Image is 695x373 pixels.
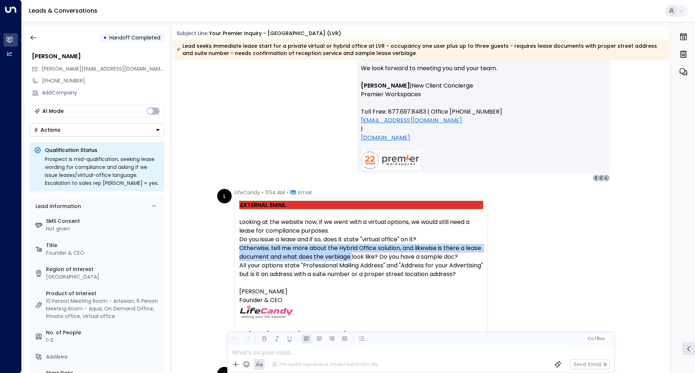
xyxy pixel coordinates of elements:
[239,330,483,339] div: On [DATE] 8:49 a.m., [PERSON_NAME] wrote:
[209,30,341,37] div: Your Premier Inquiry - [GEOGRAPHIC_DATA] (LVR)
[42,65,164,73] span: jay@lifecandy.com
[32,52,164,61] div: [PERSON_NAME]
[361,116,462,125] a: [EMAIL_ADDRESS][DOMAIN_NAME]
[46,329,161,336] label: No. of People
[239,261,483,279] p: All your options state "Professional Mailing Address" and "Address for your Advertising" but is i...
[361,81,410,90] strong: [PERSON_NAME]
[239,218,483,235] p: Looking at the website now, if we went with a virtual options, we would still need a lease for co...
[46,297,161,320] div: 10 Person Meeting Room - Artesian, 6 Person Meeting Room - Aqua, On Demand Office, Private office...
[46,266,161,273] label: Region of Interest
[46,242,161,249] label: Title
[42,89,164,97] div: AddCompany
[240,202,286,208] span: EXTERNAL EMAIL
[598,174,605,182] div: C
[46,225,161,233] div: Not given
[109,34,160,41] span: Handoff Completed
[272,361,378,368] div: The agent signature is added automatically
[30,123,164,136] div: Button group with a nested menu
[30,123,164,136] button: Actions
[243,334,252,343] button: Redo
[103,31,107,44] div: •
[217,189,232,203] div: L
[46,273,161,281] div: [GEOGRAPHIC_DATA]
[46,353,161,361] div: AddArea
[239,287,483,330] font: [PERSON_NAME] Founder & CEO
[361,90,421,99] span: Premier Workspaces
[42,107,64,115] div: AI Mode
[361,133,410,142] a: [DOMAIN_NAME]
[410,81,412,90] span: |
[46,249,161,257] div: Founder & CEO
[287,189,288,196] span: •
[594,336,596,341] span: |
[235,189,260,196] span: LifeCandy
[46,217,161,225] label: SMS Consent
[46,290,161,297] label: Product of Interest
[45,147,160,154] p: Qualification Status
[45,155,160,187] div: Prospect is mid-qualification, seeking lease wording for compliance and asking if we issue leases...
[177,30,208,37] span: Subject Line:
[42,77,164,85] div: [PHONE_NUMBER]
[46,336,161,344] div: 1-3
[239,235,483,244] p: Do you issue a lease and if so, does it state "virtual office" on it?
[262,189,264,196] span: •
[33,203,81,210] div: Lead Information
[42,65,165,72] span: [PERSON_NAME][EMAIL_ADDRESS][DOMAIN_NAME]
[265,189,285,196] span: 11:54 AM
[298,189,312,196] span: Email
[584,335,607,342] button: Cc|Bcc
[239,305,296,319] img: LifeCandy: Making your life sweeter.
[412,81,473,90] span: New Client Concierge
[361,107,606,116] p: Toll Free: 877.697.8483 | Office [PHONE_NUMBER]
[34,127,60,133] div: Actions
[177,42,665,57] div: Lead seeks immediate lease start for a private virtual or hybrid office at LVR - occupancy one us...
[603,174,610,182] div: L
[587,336,605,341] span: Cc Bcc
[239,244,483,261] p: Otherwise, tell me more about the Hybrid Office solution, and likewise is there a lease document ...
[593,174,600,182] div: Z
[29,7,97,15] a: Leads & Conversations
[361,116,606,142] div: |
[230,334,239,343] button: Undo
